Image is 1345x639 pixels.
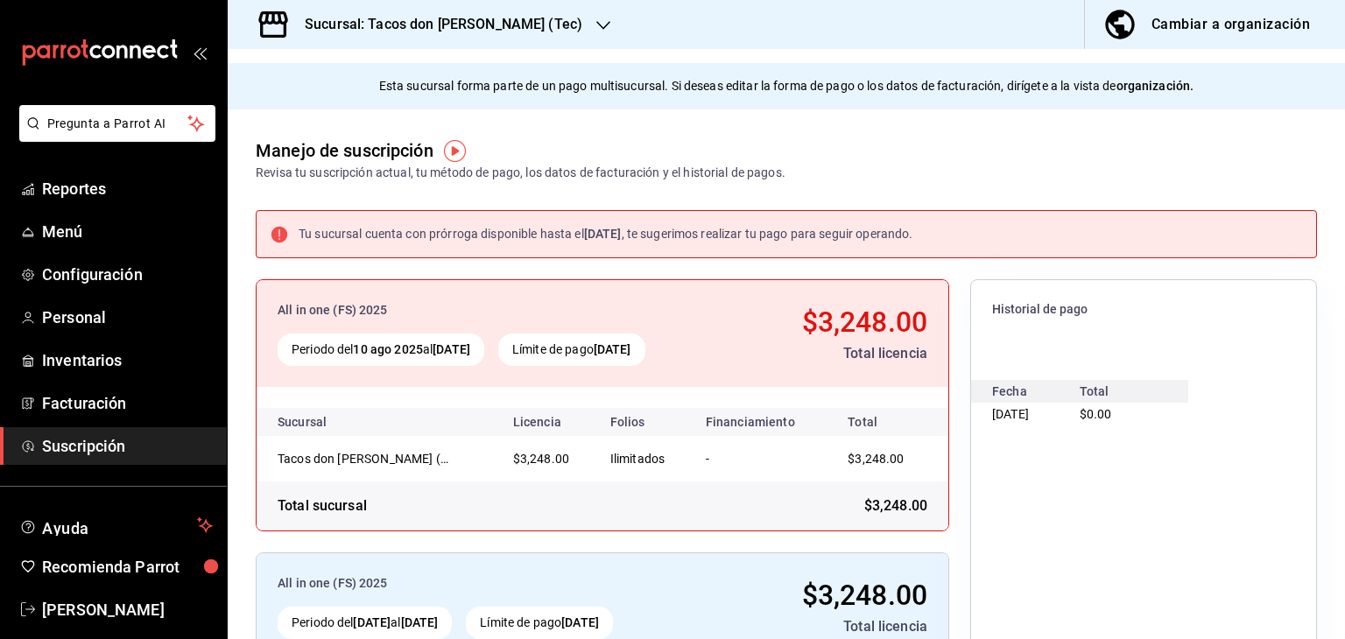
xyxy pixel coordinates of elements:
[353,615,391,629] strong: [DATE]
[278,450,453,467] div: Tacos don Pedro (Tec)
[596,408,692,436] th: Folios
[193,46,207,60] button: open_drawer_menu
[513,452,569,466] span: $3,248.00
[278,334,484,366] div: Periodo del al
[42,391,213,415] span: Facturación
[42,177,213,200] span: Reportes
[278,574,701,593] div: All in one (FS) 2025
[278,301,716,319] div: All in one (FS) 2025
[584,227,622,241] strong: [DATE]
[256,137,433,164] div: Manejo de suscripción
[992,380,1080,403] div: Fecha
[278,495,367,516] div: Total sucursal
[1080,380,1167,403] div: Total
[42,515,190,536] span: Ayuda
[827,408,948,436] th: Total
[802,579,927,612] span: $3,248.00
[278,450,453,467] div: Tacos don [PERSON_NAME] (Tec)
[228,63,1345,109] div: Esta sucursal forma parte de un pago multisucursal. Si deseas editar la forma de pago o los datos...
[47,115,188,133] span: Pregunta a Parrot AI
[433,342,470,356] strong: [DATE]
[291,14,582,35] h3: Sucursal: Tacos don [PERSON_NAME] (Tec)
[42,305,213,329] span: Personal
[730,343,927,364] div: Total licencia
[561,615,599,629] strong: [DATE]
[692,408,827,436] th: Financiamiento
[12,127,215,145] a: Pregunta a Parrot AI
[466,607,613,639] div: Límite de pago
[444,140,466,162] img: Tooltip marker
[1116,79,1194,93] strong: organización.
[692,436,827,481] td: -
[42,555,213,579] span: Recomienda Parrot
[1151,12,1310,37] div: Cambiar a organización
[802,305,927,339] span: $3,248.00
[715,616,927,637] div: Total licencia
[42,263,213,286] span: Configuración
[42,220,213,243] span: Menú
[401,615,439,629] strong: [DATE]
[42,598,213,621] span: [PERSON_NAME]
[278,607,452,639] div: Periodo del al
[498,334,645,366] div: Límite de pago
[353,342,422,356] strong: 10 ago 2025
[864,495,927,516] span: $3,248.00
[992,301,1295,318] span: Historial de pago
[499,408,596,436] th: Licencia
[19,105,215,142] button: Pregunta a Parrot AI
[42,434,213,458] span: Suscripción
[42,348,213,372] span: Inventarios
[992,403,1080,425] div: [DATE]
[594,342,631,356] strong: [DATE]
[299,225,912,243] div: Tu sucursal cuenta con prórroga disponible hasta el , te sugerimos realizar tu pago para seguir o...
[848,452,904,466] span: $3,248.00
[278,415,374,429] div: Sucursal
[596,436,692,481] td: Ilimitados
[1080,407,1112,421] span: $0.00
[256,164,785,182] div: Revisa tu suscripción actual, tu método de pago, los datos de facturación y el historial de pagos.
